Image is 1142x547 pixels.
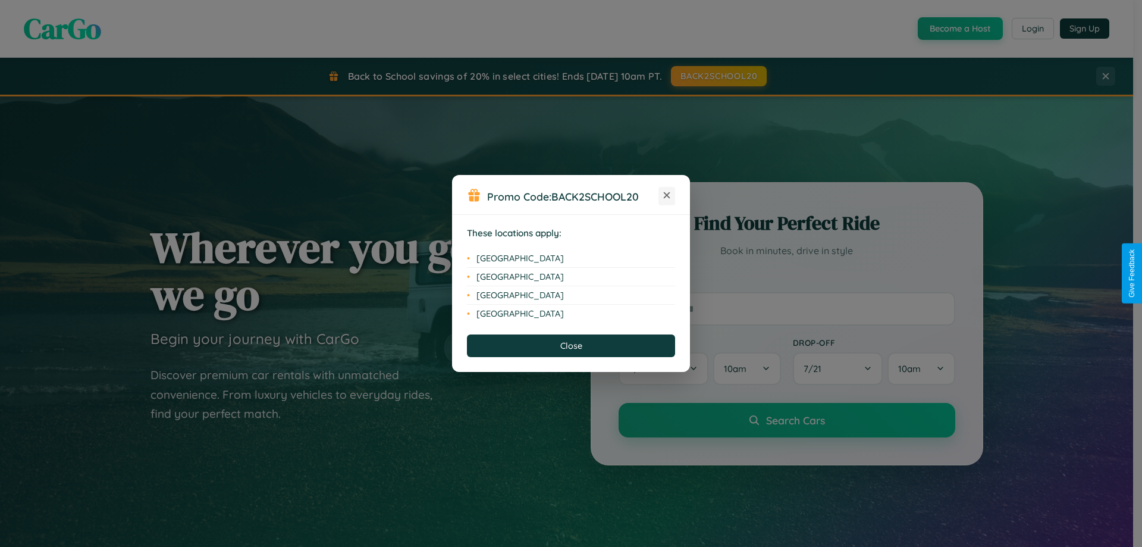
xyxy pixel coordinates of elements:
li: [GEOGRAPHIC_DATA] [467,268,675,286]
li: [GEOGRAPHIC_DATA] [467,305,675,323]
h3: Promo Code: [487,190,658,203]
b: BACK2SCHOOL20 [551,190,639,203]
li: [GEOGRAPHIC_DATA] [467,286,675,305]
button: Close [467,335,675,357]
strong: These locations apply: [467,227,561,239]
li: [GEOGRAPHIC_DATA] [467,249,675,268]
div: Give Feedback [1128,249,1136,298]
